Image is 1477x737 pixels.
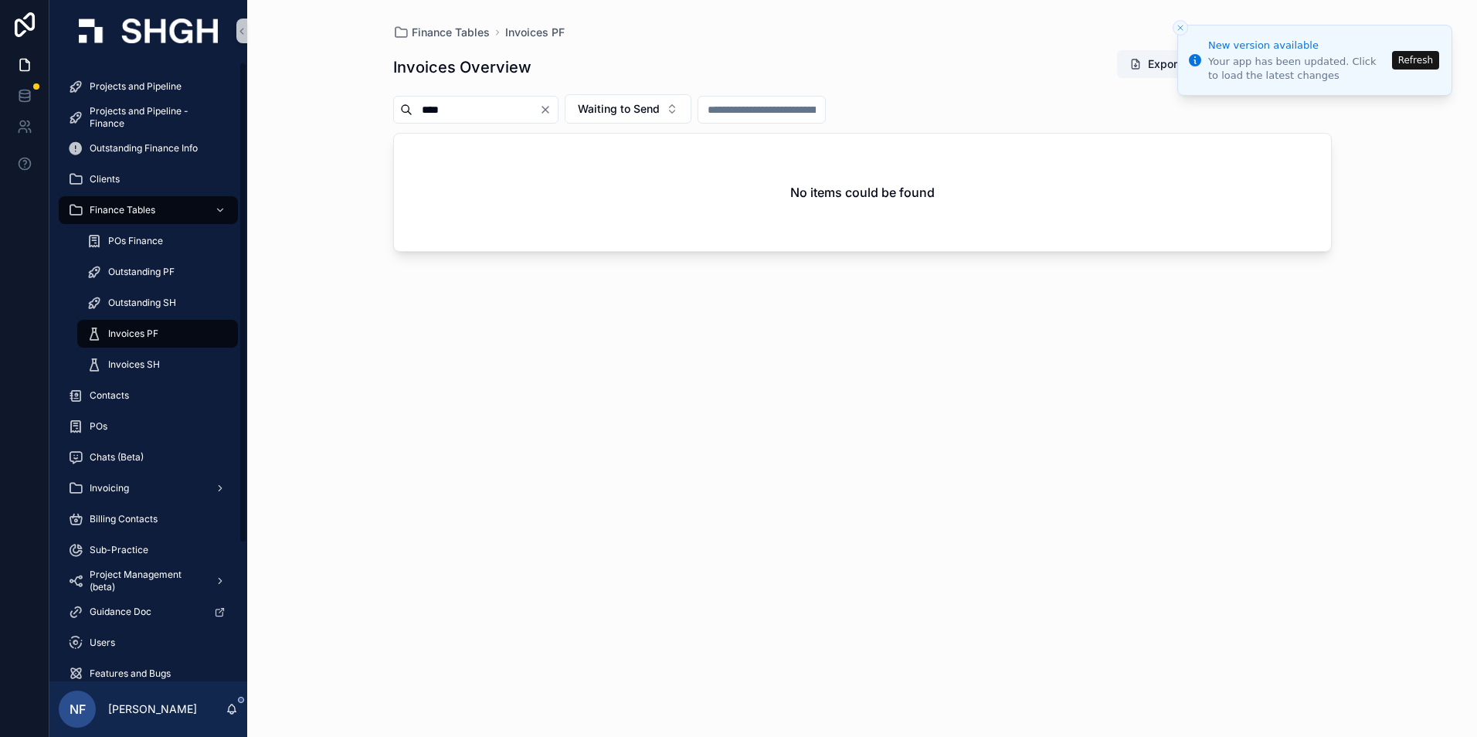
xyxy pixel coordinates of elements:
[59,629,238,657] a: Users
[49,62,247,681] div: scrollable content
[108,266,175,278] span: Outstanding PF
[90,80,182,93] span: Projects and Pipeline
[77,289,238,317] a: Outstanding SH
[1117,50,1193,78] button: Export
[1392,51,1439,70] button: Refresh
[393,25,490,40] a: Finance Tables
[77,227,238,255] a: POs Finance
[539,104,558,116] button: Clear
[90,451,144,464] span: Chats (Beta)
[412,25,490,40] span: Finance Tables
[565,94,691,124] button: Select Button
[505,25,565,40] a: Invoices PF
[59,536,238,564] a: Sub-Practice
[790,183,935,202] h2: No items could be found
[90,204,155,216] span: Finance Tables
[59,134,238,162] a: Outstanding Finance Info
[90,667,171,680] span: Features and Bugs
[108,297,176,309] span: Outstanding SH
[77,258,238,286] a: Outstanding PF
[90,105,222,130] span: Projects and Pipeline - Finance
[59,660,238,688] a: Features and Bugs
[90,544,148,556] span: Sub-Practice
[59,598,238,626] a: Guidance Doc
[90,606,151,618] span: Guidance Doc
[90,513,158,525] span: Billing Contacts
[77,351,238,379] a: Invoices SH
[108,235,163,247] span: POs Finance
[70,700,86,718] span: NF
[59,104,238,131] a: Projects and Pipeline - Finance
[59,73,238,100] a: Projects and Pipeline
[59,443,238,471] a: Chats (Beta)
[393,56,531,78] h1: Invoices Overview
[108,701,197,717] p: [PERSON_NAME]
[578,101,660,117] span: Waiting to Send
[90,142,198,155] span: Outstanding Finance Info
[90,173,120,185] span: Clients
[108,358,160,371] span: Invoices SH
[90,482,129,494] span: Invoicing
[90,420,107,433] span: POs
[59,413,238,440] a: POs
[59,165,238,193] a: Clients
[79,19,218,43] img: App logo
[90,569,202,593] span: Project Management (beta)
[59,567,238,595] a: Project Management (beta)
[59,196,238,224] a: Finance Tables
[90,637,115,649] span: Users
[77,320,238,348] a: Invoices PF
[108,328,158,340] span: Invoices PF
[1208,55,1387,83] div: Your app has been updated. Click to load the latest changes
[1208,38,1387,53] div: New version available
[59,474,238,502] a: Invoicing
[90,389,129,402] span: Contacts
[1173,20,1188,36] button: Close toast
[59,382,238,409] a: Contacts
[59,505,238,533] a: Billing Contacts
